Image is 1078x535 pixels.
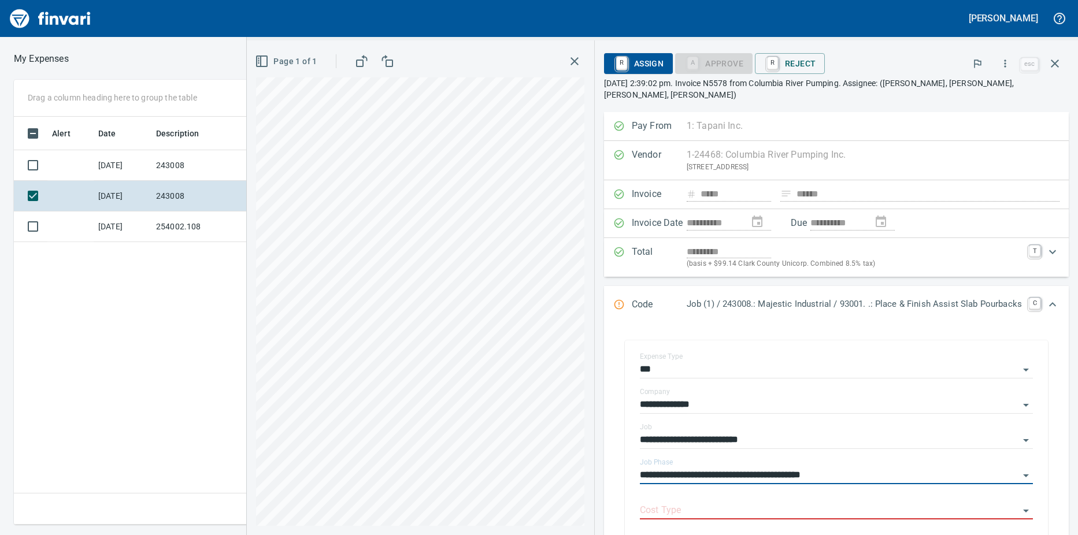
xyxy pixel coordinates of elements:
span: Page 1 of 1 [257,54,317,69]
span: Close invoice [1018,50,1069,77]
div: Expand [604,238,1069,277]
p: Total [632,245,687,270]
h5: [PERSON_NAME] [969,12,1038,24]
p: My Expenses [14,52,69,66]
label: Expense Type [640,353,683,360]
div: Cost Type required [675,58,753,68]
label: Job [640,423,652,430]
span: Alert [52,127,71,140]
button: [PERSON_NAME] [966,9,1041,27]
img: Finvari [7,5,94,32]
td: 243008 [151,150,255,181]
nav: breadcrumb [14,52,69,66]
label: Company [640,388,670,395]
span: Date [98,127,131,140]
label: Job Phase [640,459,673,466]
td: [DATE] [94,150,151,181]
button: RAssign [604,53,673,74]
button: More [992,51,1018,76]
td: 254002.108 [151,211,255,242]
span: Description [156,127,199,140]
span: Date [98,127,116,140]
a: C [1029,298,1040,309]
span: Assign [613,54,664,73]
button: RReject [755,53,825,74]
p: (basis + $99.14 Clark County Unicorp. Combined 8.5% tax) [687,258,1022,270]
p: Code [632,298,687,313]
button: Open [1018,503,1034,519]
p: Drag a column heading here to group the table [28,92,197,103]
button: Open [1018,362,1034,378]
button: Open [1018,432,1034,448]
button: Flag [965,51,990,76]
p: [DATE] 2:39:02 pm. Invoice N5578 from Columbia River Pumping. Assignee: ([PERSON_NAME], [PERSON_N... [604,77,1069,101]
a: R [767,57,778,69]
td: 243008 [151,181,255,211]
span: Reject [764,54,816,73]
a: T [1029,245,1040,257]
a: esc [1021,58,1038,70]
td: [DATE] [94,211,151,242]
button: Open [1018,467,1034,484]
button: Page 1 of 1 [253,51,321,72]
p: Job (1) / 243008.: Majestic Industrial / 93001. .: Place & Finish Assist Slab Pourbacks [687,298,1022,311]
a: R [616,57,627,69]
td: [DATE] [94,181,151,211]
div: Expand [604,286,1069,324]
span: Description [156,127,214,140]
span: Alert [52,127,86,140]
button: Open [1018,397,1034,413]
